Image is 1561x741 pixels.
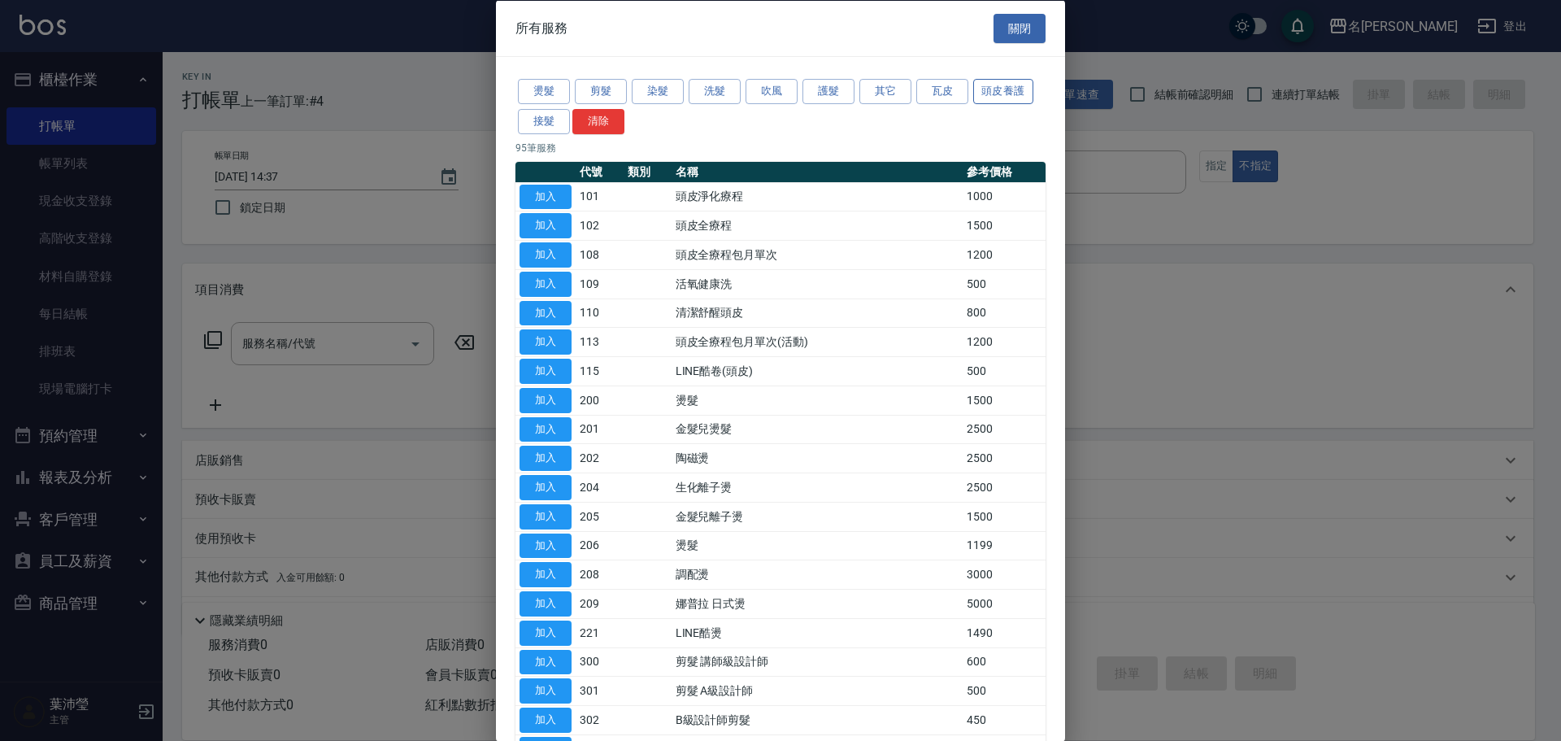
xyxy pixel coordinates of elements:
button: 加入 [520,591,572,617]
button: 加入 [520,446,572,471]
button: 加入 [520,329,572,355]
td: 221 [576,618,624,647]
span: 所有服務 [515,20,567,36]
td: 102 [576,211,624,240]
td: 頭皮全療程包月單次(活動) [672,327,963,356]
td: 202 [576,443,624,473]
th: 類別 [624,161,672,182]
td: 209 [576,589,624,618]
th: 名稱 [672,161,963,182]
button: 加入 [520,503,572,529]
td: 娜普拉 日式燙 [672,589,963,618]
td: 600 [963,647,1046,677]
td: 頭皮全療程 [672,211,963,240]
button: 加入 [520,271,572,296]
td: 200 [576,386,624,415]
button: 關閉 [994,13,1046,43]
td: 101 [576,182,624,211]
td: 800 [963,299,1046,328]
td: 金髮兒離子燙 [672,502,963,531]
td: 頭皮淨化療程 [672,182,963,211]
button: 洗髮 [689,79,741,104]
td: 剪髮 講師級設計師 [672,647,963,677]
button: 加入 [520,562,572,587]
td: 剪髮 A級設計師 [672,676,963,705]
button: 染髮 [632,79,684,104]
td: B級設計師剪髮 [672,705,963,734]
td: 調配燙 [672,560,963,589]
td: 500 [963,676,1046,705]
td: 2500 [963,415,1046,444]
td: 1200 [963,327,1046,356]
button: 頭皮養護 [973,79,1033,104]
button: 加入 [520,649,572,674]
td: 1000 [963,182,1046,211]
td: 110 [576,299,624,328]
td: 1500 [963,211,1046,240]
td: 206 [576,531,624,560]
button: 加入 [520,359,572,384]
td: 1500 [963,386,1046,415]
td: 頭皮全療程包月單次 [672,240,963,269]
td: 205 [576,502,624,531]
button: 加入 [520,678,572,704]
th: 參考價格 [963,161,1046,182]
button: 清除 [572,108,624,133]
td: 115 [576,356,624,386]
td: 1500 [963,502,1046,531]
button: 燙髮 [518,79,570,104]
button: 其它 [859,79,911,104]
button: 加入 [520,475,572,500]
td: 金髮兒燙髮 [672,415,963,444]
button: 護髮 [802,79,854,104]
td: 109 [576,269,624,299]
td: 450 [963,705,1046,734]
td: 2500 [963,473,1046,502]
button: 加入 [520,416,572,442]
td: 2500 [963,443,1046,473]
td: 陶磁燙 [672,443,963,473]
td: 1200 [963,240,1046,269]
td: 5000 [963,589,1046,618]
button: 吹風 [746,79,798,104]
button: 加入 [520,708,572,733]
button: 加入 [520,242,572,268]
td: LINE酷卷(頭皮) [672,356,963,386]
td: 302 [576,705,624,734]
td: 500 [963,356,1046,386]
button: 加入 [520,620,572,645]
button: 剪髮 [575,79,627,104]
td: 301 [576,676,624,705]
td: 3000 [963,560,1046,589]
td: 生化離子燙 [672,473,963,502]
td: 1490 [963,618,1046,647]
p: 95 筆服務 [515,140,1046,155]
button: 接髮 [518,108,570,133]
td: 204 [576,473,624,502]
td: 1199 [963,531,1046,560]
button: 瓦皮 [916,79,968,104]
td: 201 [576,415,624,444]
td: 113 [576,327,624,356]
td: 500 [963,269,1046,299]
button: 加入 [520,213,572,238]
button: 加入 [520,300,572,325]
th: 代號 [576,161,624,182]
td: 300 [576,647,624,677]
td: LINE酷燙 [672,618,963,647]
td: 燙髮 [672,386,963,415]
button: 加入 [520,387,572,412]
button: 加入 [520,533,572,558]
td: 燙髮 [672,531,963,560]
button: 加入 [520,184,572,209]
td: 清潔舒醒頭皮 [672,299,963,328]
td: 208 [576,560,624,589]
td: 活氧健康洗 [672,269,963,299]
td: 108 [576,240,624,269]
